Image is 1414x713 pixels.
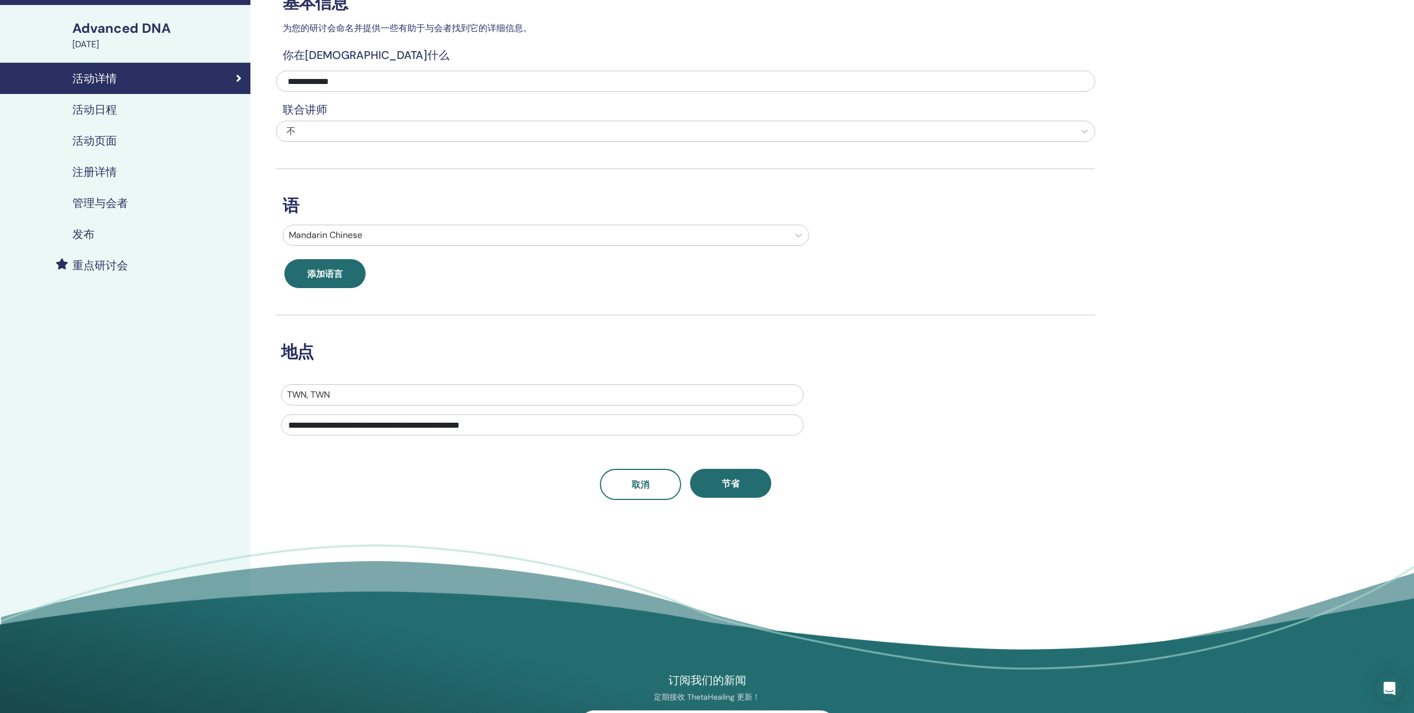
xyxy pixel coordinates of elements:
span: 不 [287,125,295,137]
span: 取消 [632,479,649,491]
button: 节省 [690,469,771,498]
span: 添加语言 [307,268,343,280]
h4: 发布 [72,227,95,241]
h4: 你在[DEMOGRAPHIC_DATA]什么 [276,48,1095,62]
h3: 语 [276,196,1095,216]
div: Advanced DNA [72,19,244,38]
h4: 活动日程 [72,103,117,116]
h4: 活动页面 [72,134,117,147]
h4: 订阅我们的新闻 [579,673,836,688]
div: Open Intercom Messenger [1376,675,1403,702]
p: 定期接收 ThetaHealing 更新！ [579,692,836,702]
h4: 重点研讨会 [72,259,128,272]
h4: 管理与会者 [72,196,128,210]
span: 节省 [722,478,740,489]
div: [DATE] [72,38,244,51]
a: Advanced DNA[DATE] [66,19,250,51]
h3: 地点 [274,342,1080,362]
p: 为您的研讨会命名并提供一些有助于与会者找到它的详细信息。 [276,22,1095,35]
h4: 活动详情 [72,72,117,85]
h4: 联合讲师 [276,103,1095,116]
button: 添加语言 [284,259,366,288]
h4: 注册详情 [72,165,117,179]
a: 取消 [600,469,681,500]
